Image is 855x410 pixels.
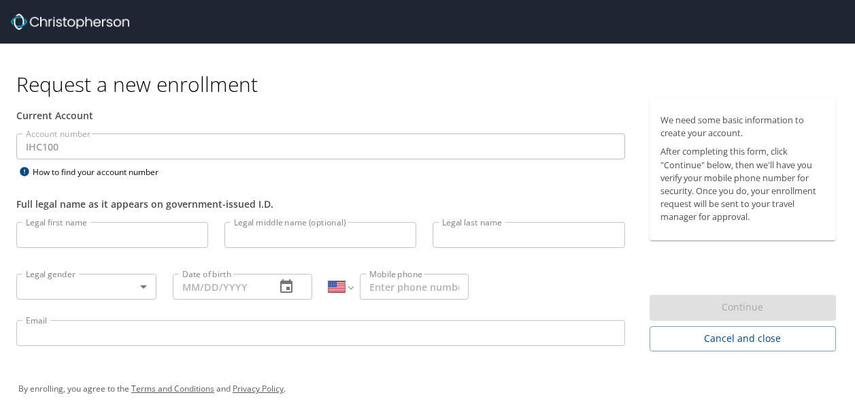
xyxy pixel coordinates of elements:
[173,274,265,300] input: MM/DD/YYYY
[16,163,186,180] div: How to find your account number
[233,383,284,394] a: Privacy Policy
[660,114,825,140] p: We need some basic information to create your account.
[16,71,847,97] h1: Request a new enrollment
[660,145,825,223] p: After completing this form, click "Continue" below, then we'll have you verify your mobile phone ...
[11,14,129,30] img: cbt logo
[360,274,469,300] input: Enter phone number
[16,197,625,211] div: Full legal name as it appears on government-issued I.D.
[650,326,836,351] button: Cancel and close
[660,330,825,347] span: Cancel and close
[16,274,156,300] div: ​
[16,108,625,123] div: Current Account
[131,383,214,394] a: Terms and Conditions
[18,372,837,406] div: By enrolling, you agree to the and .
